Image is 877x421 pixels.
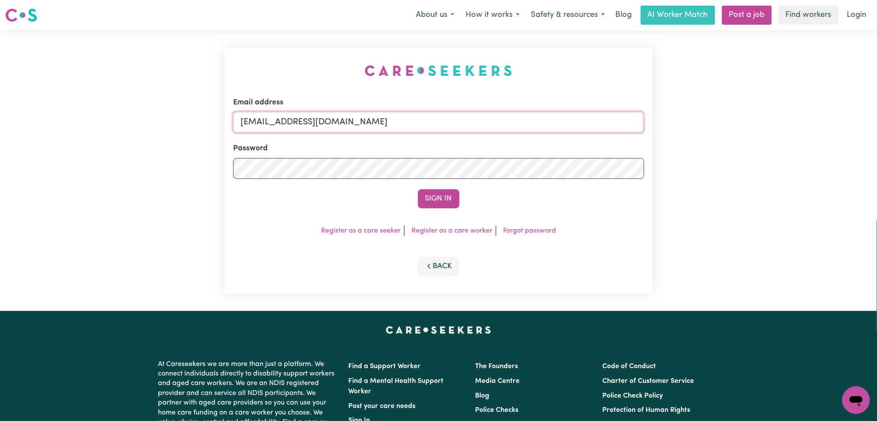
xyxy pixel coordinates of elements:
iframe: Button to launch messaging window [842,386,870,414]
a: Forgot password [503,227,556,234]
button: How it works [460,6,525,24]
img: Careseekers logo [5,7,37,23]
label: Email address [233,97,283,108]
a: Blog [610,6,637,25]
a: Charter of Customer Service [602,378,694,385]
a: Careseekers logo [5,5,37,25]
a: Find a Mental Health Support Worker [349,378,444,395]
button: Back [418,257,459,276]
a: Post a job [722,6,772,25]
a: Careseekers home page [386,327,491,334]
a: Login [842,6,872,25]
label: Password [233,143,268,154]
a: Find workers [779,6,838,25]
button: Safety & resources [525,6,610,24]
a: AI Worker Match [641,6,715,25]
a: Register as a care seeker [321,227,401,234]
a: Police Checks [475,407,519,414]
a: Post your care needs [349,403,416,410]
a: Register as a care worker [411,227,492,234]
a: Find a Support Worker [349,363,421,370]
button: About us [410,6,460,24]
button: Sign In [418,189,459,208]
a: Police Check Policy [602,392,663,399]
a: Code of Conduct [602,363,656,370]
a: Protection of Human Rights [602,407,690,414]
input: Email address [233,112,644,133]
a: Media Centre [475,378,520,385]
a: Blog [475,392,490,399]
a: The Founders [475,363,518,370]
